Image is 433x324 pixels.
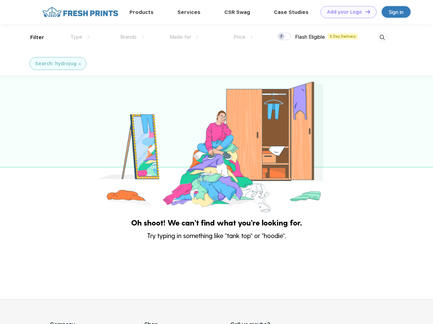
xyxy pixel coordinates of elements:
[142,35,144,39] img: dropdown.png
[250,35,253,39] img: dropdown.png
[196,35,198,39] img: dropdown.png
[170,34,191,40] span: Made for
[328,33,358,39] span: 5 Day Delivery
[233,34,245,40] span: Price
[87,35,90,39] img: dropdown.png
[35,60,76,67] div: Search: hydrojug
[382,6,411,18] a: Sign in
[327,9,362,15] div: Add your Logo
[40,6,120,18] img: fo%20logo%202.webp
[70,34,82,40] span: Type
[30,34,44,41] div: Filter
[295,34,325,40] span: Flash Eligible
[365,10,370,14] img: DT
[120,34,137,40] span: Brands
[129,9,154,15] a: Products
[377,32,388,43] img: desktop_search.svg
[79,63,81,65] img: filter_cancel.svg
[389,8,403,16] div: Sign in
